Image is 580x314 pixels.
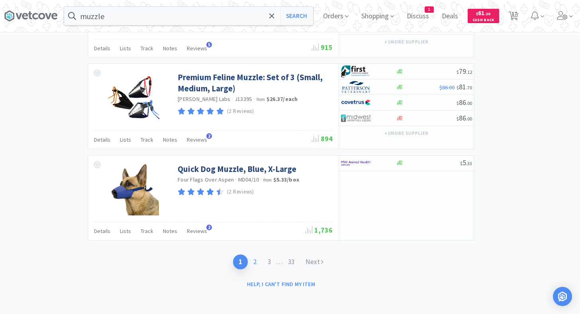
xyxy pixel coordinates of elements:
[468,5,499,27] a: $61.20Cash Back
[404,13,432,20] a: Discuss1
[227,107,254,116] p: (2 Reviews)
[341,112,371,124] img: 4dd14cff54a648ac9e977f0c5da9bc2e_5.png
[263,177,272,183] span: from
[306,225,333,235] span: 1,736
[257,97,265,102] span: from
[380,36,433,47] button: +1more supplier
[266,95,298,103] strong: $26.37 / each
[460,160,462,166] span: $
[484,11,490,16] span: . 20
[163,136,177,143] span: Notes
[439,84,455,91] span: $86.00
[227,188,254,196] p: (2 Reviews)
[312,134,333,143] span: 894
[476,9,490,17] span: 61
[506,14,522,21] a: 17
[253,95,255,103] span: ·
[238,176,259,183] span: MD04/10
[341,97,371,109] img: 77fca1acd8b6420a9015268ca798ef17_1.png
[457,85,459,91] span: $
[242,277,320,291] button: Help, I can't find my item
[466,69,472,75] span: . 12
[206,133,212,139] span: 2
[300,255,329,269] a: Next
[235,176,237,183] span: ·
[120,45,131,52] span: Lists
[94,45,110,52] span: Details
[425,7,433,12] span: 1
[109,164,159,215] img: 449cb8ef30284701876154abe06ef233_637329.png
[120,136,131,143] span: Lists
[120,227,131,235] span: Lists
[457,67,472,76] span: 79
[187,227,207,235] span: Reviews
[233,255,248,269] a: 1
[312,43,333,52] span: 915
[457,100,459,106] span: $
[206,42,212,47] span: 5
[262,255,276,269] a: 3
[457,69,459,75] span: $
[206,225,212,230] span: 2
[439,13,461,20] a: Deals
[341,65,371,77] img: 67d67680309e4a0bb49a5ff0391dcc42_6.png
[553,287,572,306] div: Open Intercom Messenger
[235,95,253,103] span: J1339S
[94,136,110,143] span: Details
[466,85,472,91] span: . 70
[280,7,313,25] button: Search
[457,82,472,91] span: 81
[380,128,433,139] button: +1more supplier
[460,158,472,167] span: 5
[108,72,160,124] img: 701f3e4b64b7466bb3e8114f01dc0840_125276.png
[163,45,177,52] span: Notes
[476,11,478,16] span: $
[341,81,371,93] img: c66aa88ab42341019bdfcfc7134e682a_3.png
[273,176,299,183] strong: $5.33 / box
[163,227,177,235] span: Notes
[248,255,262,269] a: 2
[457,98,472,107] span: 86
[276,259,300,266] span: . . .
[141,45,153,52] span: Track
[260,176,262,183] span: ·
[472,18,494,23] span: Cash Back
[94,227,110,235] span: Details
[141,136,153,143] span: Track
[178,176,234,183] a: Four Flags Over Aspen
[466,160,472,166] span: . 33
[187,45,207,52] span: Reviews
[232,95,233,103] span: ·
[341,157,371,169] img: f6b2451649754179b5b4e0c70c3f7cb0_2.png
[282,255,300,269] a: 33
[178,72,331,94] a: Premium Feline Muzzle: Set of 3 (Small, Medium, Large)
[457,116,459,122] span: $
[457,113,472,122] span: 86
[178,164,296,174] a: Quick Dog Muzzle, Blue, X-Large
[64,7,313,25] input: Search by item, sku, manufacturer, ingredient, size...
[187,136,207,143] span: Reviews
[466,100,472,106] span: . 00
[141,227,153,235] span: Track
[178,95,231,103] a: [PERSON_NAME] Labs
[466,116,472,122] span: . 00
